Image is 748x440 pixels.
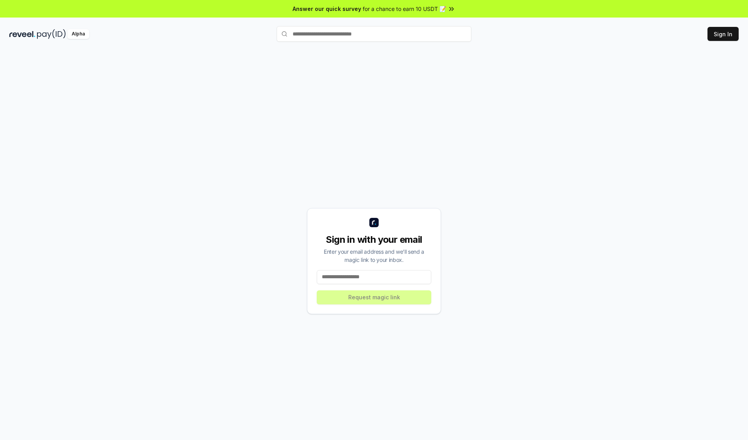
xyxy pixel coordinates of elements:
span: Answer our quick survey [293,5,361,13]
img: logo_small [369,218,379,227]
img: reveel_dark [9,29,35,39]
button: Sign In [707,27,739,41]
div: Sign in with your email [317,233,431,246]
span: for a chance to earn 10 USDT 📝 [363,5,446,13]
img: pay_id [37,29,66,39]
div: Alpha [67,29,89,39]
div: Enter your email address and we’ll send a magic link to your inbox. [317,247,431,264]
